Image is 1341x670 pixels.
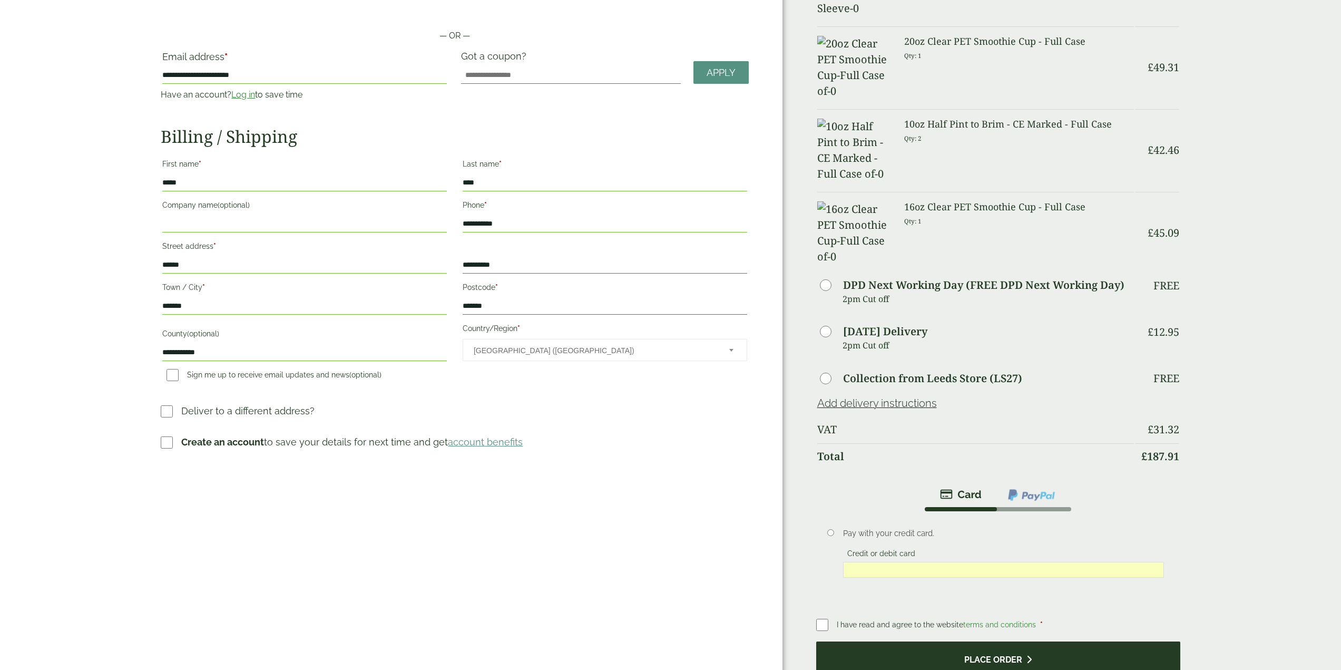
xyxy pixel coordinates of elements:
[162,371,386,382] label: Sign me up to receive email updates and news
[162,52,447,67] label: Email address
[463,321,747,339] label: Country/Region
[213,242,216,250] abbr: required
[162,326,447,344] label: County
[1148,60,1153,74] span: £
[199,160,201,168] abbr: required
[187,329,219,338] span: (optional)
[463,280,747,298] label: Postcode
[693,61,749,84] a: Apply
[817,443,1134,469] th: Total
[904,201,1134,213] h3: 16oz Clear PET Smoothie Cup - Full Case
[843,373,1022,384] label: Collection from Leeds Store (LS27)
[1148,325,1179,339] bdi: 12.95
[904,52,922,60] small: Qty: 1
[843,549,919,561] label: Credit or debit card
[1148,60,1179,74] bdi: 49.31
[181,404,315,418] p: Deliver to a different address?
[837,620,1038,629] span: I have read and agree to the website
[1153,372,1179,385] p: Free
[1040,620,1043,629] abbr: required
[1148,422,1179,436] bdi: 31.32
[817,36,892,99] img: 20oz Clear PET Smoothie Cup-Full Case of-0
[843,280,1124,290] label: DPD Next Working Day (FREE DPD Next Working Day)
[843,528,1164,539] p: Pay with your credit card.
[463,198,747,216] label: Phone
[499,160,502,168] abbr: required
[161,89,448,101] p: Have an account? to save time
[463,339,747,361] span: Country/Region
[349,371,381,379] span: (optional)
[817,397,937,410] a: Add delivery instructions
[181,436,264,448] strong: Create an account
[517,324,520,333] abbr: required
[162,198,447,216] label: Company name
[1141,449,1147,463] span: £
[474,339,715,362] span: United Kingdom (UK)
[817,201,892,265] img: 16oz Clear PET Smoothie Cup-Full Case of-0
[817,417,1134,442] th: VAT
[162,239,447,257] label: Street address
[181,435,523,449] p: to save your details for next time and get
[1148,422,1153,436] span: £
[162,157,447,174] label: First name
[846,565,1161,575] iframe: To enrich screen reader interactions, please activate Accessibility in Grammarly extension settings
[162,280,447,298] label: Town / City
[707,67,736,79] span: Apply
[484,201,487,209] abbr: required
[904,217,922,225] small: Qty: 1
[1148,325,1153,339] span: £
[495,283,498,292] abbr: required
[167,369,179,381] input: Sign me up to receive email updates and news(optional)
[1153,279,1179,292] p: Free
[843,337,1134,353] p: 2pm Cut off
[463,157,747,174] label: Last name
[224,51,228,62] abbr: required
[1007,488,1056,502] img: ppcp-gateway.png
[1148,143,1153,157] span: £
[904,119,1134,130] h3: 10oz Half Pint to Brim - CE Marked - Full Case
[904,134,922,142] small: Qty: 2
[218,201,250,209] span: (optional)
[843,291,1134,307] p: 2pm Cut off
[940,488,982,501] img: stripe.png
[231,90,255,100] a: Log in
[202,283,205,292] abbr: required
[161,127,748,147] h2: Billing / Shipping
[1141,449,1179,463] bdi: 187.91
[1148,226,1179,240] bdi: 45.09
[904,36,1134,47] h3: 20oz Clear PET Smoothie Cup - Full Case
[161,30,748,42] p: — OR —
[817,119,892,182] img: 10oz Half Pint to Brim - CE Marked -Full Case of-0
[461,51,531,67] label: Got a coupon?
[843,326,927,337] label: [DATE] Delivery
[1148,143,1179,157] bdi: 42.46
[963,620,1036,629] a: terms and conditions
[1148,226,1153,240] span: £
[448,436,523,448] a: account benefits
